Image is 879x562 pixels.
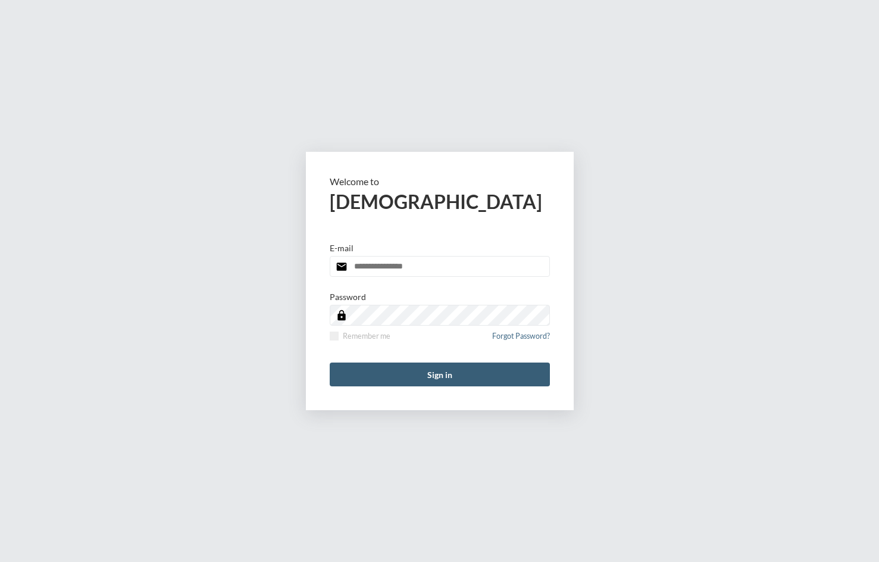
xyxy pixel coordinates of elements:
label: Remember me [330,332,390,341]
p: E-mail [330,243,354,253]
button: Sign in [330,363,550,386]
p: Welcome to [330,176,550,187]
h2: [DEMOGRAPHIC_DATA] [330,190,550,213]
p: Password [330,292,366,302]
a: Forgot Password? [492,332,550,348]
